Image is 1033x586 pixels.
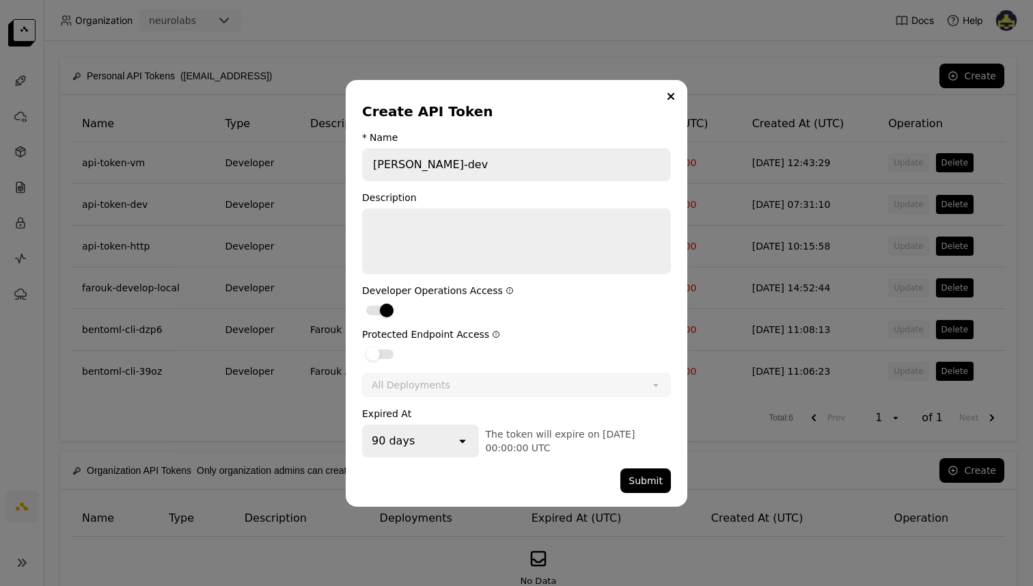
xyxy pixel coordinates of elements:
svg: open [650,379,661,390]
span: The token will expire on [DATE] 00:00:00 UTC [486,429,635,453]
div: Create API Token [362,102,665,121]
div: 90 days [372,433,415,449]
div: Expired At [362,408,671,419]
div: Developer Operations Access [362,285,671,296]
button: Close [663,88,679,105]
input: Selected All Deployments. [452,378,453,392]
div: Name [370,132,398,143]
div: Description [362,192,671,203]
svg: open [456,434,469,448]
div: dialog [346,80,687,507]
div: Protected Endpoint Access [362,329,671,340]
button: Submit [620,468,671,493]
div: All Deployments [372,378,450,392]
